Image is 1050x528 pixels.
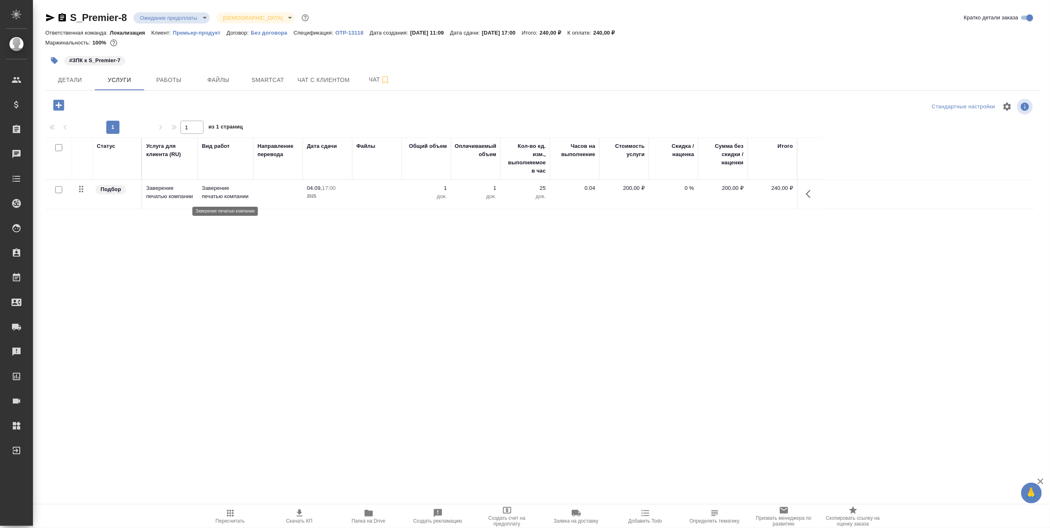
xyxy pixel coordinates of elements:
p: 200,00 ₽ [603,184,645,192]
p: 240,00 ₽ [593,30,621,36]
p: Премьер-продукт [173,30,227,36]
button: 0.00 RUB; [108,37,119,48]
span: Работы [149,75,189,85]
a: OTP-13118 [335,29,369,36]
div: Итого [778,142,793,150]
p: 200,00 ₽ [702,184,744,192]
span: Чат с клиентом [297,75,350,85]
div: Ожидание предоплаты [216,12,295,23]
div: Статус [97,142,115,150]
div: Сумма без скидки / наценки [702,142,744,167]
span: Файлы [199,75,238,85]
div: Направление перевода [257,142,299,159]
p: 240,00 ₽ [752,184,793,192]
p: 1 [406,184,447,192]
span: Посмотреть информацию [1017,99,1034,114]
button: Добавить тэг [45,51,63,70]
button: Скопировать ссылку для ЯМессенджера [45,13,55,23]
div: Вид работ [202,142,230,150]
p: [DATE] 17:00 [482,30,522,36]
p: Заверение печатью компании [202,184,249,201]
p: [DATE] 11:09 [410,30,450,36]
span: Smartcat [248,75,288,85]
p: Клиент: [151,30,173,36]
a: Премьер-продукт [173,29,227,36]
p: Договор: [227,30,251,36]
span: Кратко детали заказа [964,14,1018,22]
span: Настроить таблицу [997,97,1017,117]
div: Файлы [356,142,375,150]
span: Чат [360,75,399,85]
td: 0.04 [550,180,599,209]
div: Оплачиваемый объем [455,142,496,159]
a: Без договора [251,29,294,36]
span: Детали [50,75,90,85]
button: Скопировать ссылку [57,13,67,23]
p: Локализация [110,30,152,36]
p: #ЗПК к S_Premier-7 [69,56,120,65]
p: Подбор [101,185,121,194]
div: Ожидание предоплаты [133,12,210,23]
p: док. [406,192,447,201]
div: Услуга для клиента (RU) [146,142,194,159]
div: Кол-во ед. изм., выполняемое в час [505,142,546,175]
p: OTP-13118 [335,30,369,36]
div: Стоимость услуги [603,142,645,159]
button: 🙏 [1021,483,1042,503]
p: Ответственная команда: [45,30,110,36]
div: Скидка / наценка [653,142,694,159]
div: Часов на выполнение [554,142,595,159]
p: Без договора [251,30,294,36]
button: Доп статусы указывают на важность/срочность заказа [300,12,311,23]
p: Спецификация: [294,30,335,36]
p: 25 [505,184,546,192]
button: Показать кнопки [801,184,821,204]
span: 🙏 [1024,484,1038,502]
span: ЗПК к S_Premier-7 [63,56,126,63]
p: 240,00 ₽ [540,30,568,36]
div: Дата сдачи [307,142,337,150]
p: Итого: [522,30,540,36]
p: 2025 [307,192,348,201]
p: К оплате: [567,30,593,36]
p: док. [505,192,546,201]
button: [DEMOGRAPHIC_DATA] [220,14,285,21]
button: Ожидание предоплаты [138,14,200,21]
button: Добавить услугу [47,97,70,114]
svg: Подписаться [380,75,390,85]
a: S_Premier-8 [70,12,127,23]
p: док. [455,192,496,201]
p: Заверение печатью компании [146,184,194,201]
p: Дата создания: [369,30,410,36]
p: 04.09, [307,185,322,191]
p: 17:00 [322,185,336,191]
p: Дата сдачи: [450,30,482,36]
div: split button [930,100,997,113]
span: Услуги [100,75,139,85]
p: 100% [92,40,108,46]
p: 1 [455,184,496,192]
p: Маржинальность: [45,40,92,46]
div: Общий объем [409,142,447,150]
p: 0 % [653,184,694,192]
span: из 1 страниц [208,122,243,134]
